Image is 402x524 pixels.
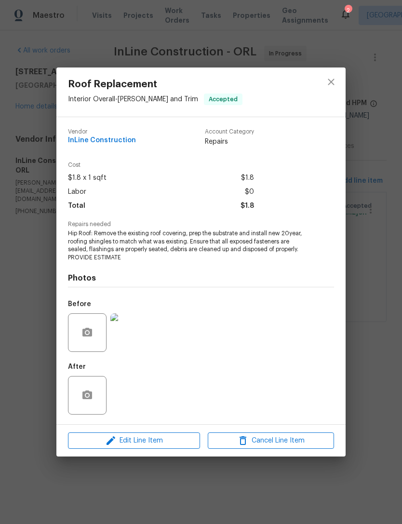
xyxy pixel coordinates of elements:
span: Cancel Line Item [211,435,331,447]
h4: Photos [68,273,334,283]
h5: After [68,363,86,370]
span: Roof Replacement [68,79,242,90]
span: $1.8 [241,171,254,185]
span: Accepted [205,94,241,104]
span: Edit Line Item [71,435,197,447]
span: Hip Roof: Remove the existing roof covering, prep the substrate and install new 20year, roofing s... [68,229,308,262]
button: close [320,70,343,94]
span: $1.8 [241,199,254,213]
h5: Before [68,301,91,308]
div: 2 [345,6,351,15]
span: Cost [68,162,254,168]
button: Cancel Line Item [208,432,334,449]
span: Repairs [205,137,254,147]
span: $1.8 x 1 sqft [68,171,107,185]
span: Labor [68,185,86,199]
span: InLine Construction [68,137,136,144]
span: Account Category [205,129,254,135]
span: Interior Overall - [PERSON_NAME] and Trim [68,95,198,102]
span: Repairs needed [68,221,334,228]
span: Vendor [68,129,136,135]
button: Edit Line Item [68,432,200,449]
span: Total [68,199,85,213]
span: $0 [245,185,254,199]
